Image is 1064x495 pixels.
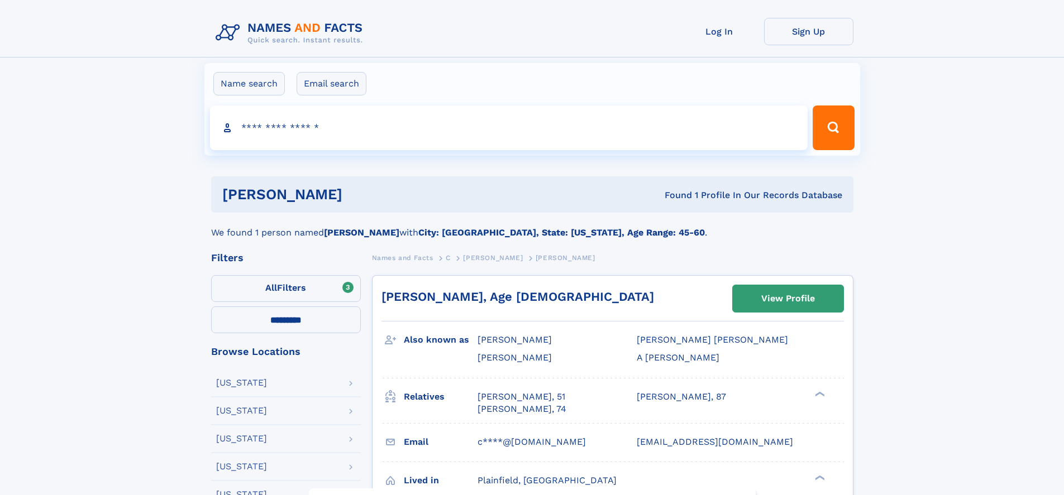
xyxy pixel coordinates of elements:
div: [US_STATE] [216,434,267,443]
div: Filters [211,253,361,263]
span: [PERSON_NAME] [536,254,595,262]
span: Plainfield, [GEOGRAPHIC_DATA] [478,475,617,486]
a: [PERSON_NAME], 74 [478,403,566,415]
div: [US_STATE] [216,462,267,471]
div: Browse Locations [211,347,361,357]
h1: [PERSON_NAME] [222,188,504,201]
h3: Email [404,432,478,451]
a: [PERSON_NAME], 87 [637,391,726,403]
div: Found 1 Profile In Our Records Database [503,189,842,201]
a: Names and Facts [372,251,433,265]
h3: Lived in [404,471,478,490]
span: [PERSON_NAME] [478,352,552,363]
div: ❯ [812,390,826,397]
span: [EMAIL_ADDRESS][DOMAIN_NAME] [637,436,793,447]
img: Logo Names and Facts [211,18,372,48]
button: Search Button [813,105,854,150]
span: All [265,282,277,293]
b: City: [GEOGRAPHIC_DATA], State: [US_STATE], Age Range: 45-60 [418,227,705,238]
a: C [446,251,451,265]
b: [PERSON_NAME] [324,227,399,238]
div: ❯ [812,474,826,481]
h3: Also known as [404,330,478,349]
input: search input [210,105,808,150]
a: [PERSON_NAME], 51 [478,391,565,403]
div: [US_STATE] [216,406,267,415]
span: [PERSON_NAME] [PERSON_NAME] [637,334,788,345]
label: Email search [297,72,366,95]
span: C [446,254,451,262]
a: [PERSON_NAME], Age [DEMOGRAPHIC_DATA] [381,290,654,304]
div: We found 1 person named with . [211,213,853,239]
div: View Profile [761,286,815,311]
h3: Relatives [404,387,478,406]
label: Filters [211,275,361,302]
div: [US_STATE] [216,378,267,387]
label: Name search [213,72,285,95]
a: [PERSON_NAME] [463,251,523,265]
a: View Profile [733,285,843,312]
span: [PERSON_NAME] [463,254,523,262]
a: Sign Up [764,18,853,45]
span: [PERSON_NAME] [478,334,552,345]
span: A [PERSON_NAME] [637,352,719,363]
a: Log In [675,18,764,45]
